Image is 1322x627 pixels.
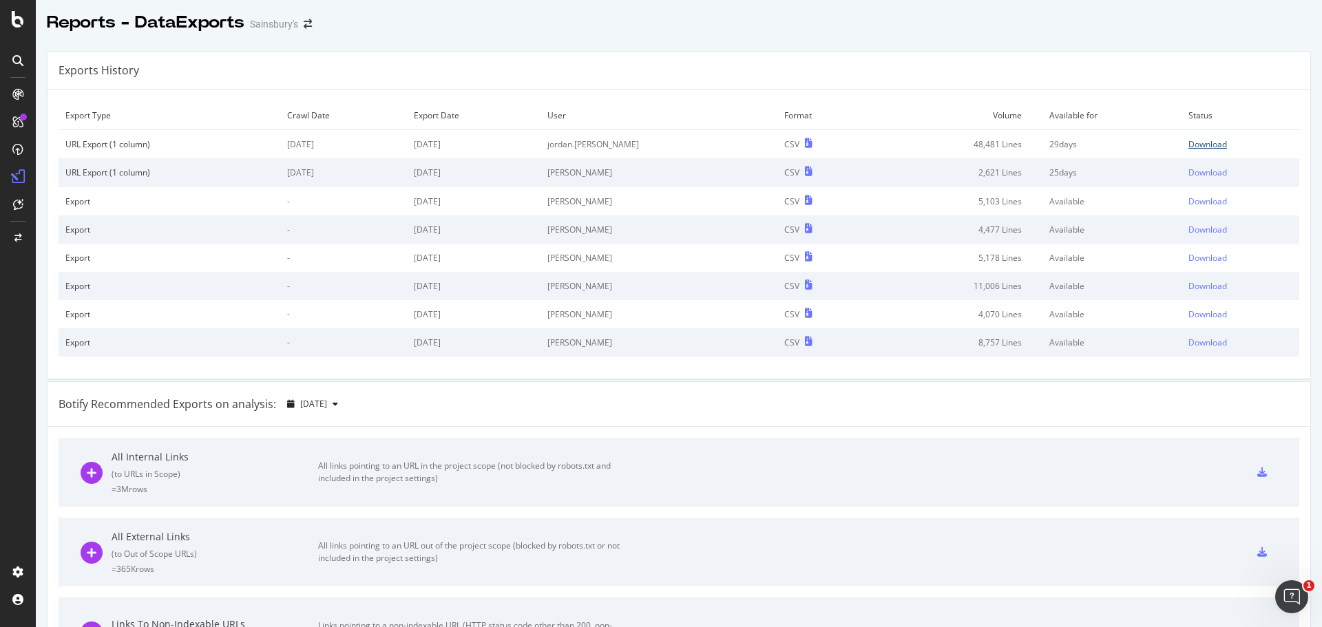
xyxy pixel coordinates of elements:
[1188,224,1227,235] div: Download
[280,328,407,357] td: -
[280,300,407,328] td: -
[1188,167,1227,178] div: Download
[1188,195,1292,207] a: Download
[784,224,799,235] div: CSV
[872,187,1042,215] td: 5,103 Lines
[1188,138,1227,150] div: Download
[541,300,777,328] td: [PERSON_NAME]
[1049,224,1175,235] div: Available
[541,215,777,244] td: [PERSON_NAME]
[1049,337,1175,348] div: Available
[65,280,273,292] div: Export
[250,17,298,31] div: Sainsbury's
[280,101,407,130] td: Crawl Date
[1049,252,1175,264] div: Available
[59,396,276,412] div: Botify Recommended Exports on analysis:
[300,398,327,410] span: 2025 Sep. 22nd
[407,158,540,187] td: [DATE]
[1042,130,1182,159] td: 29 days
[1257,467,1267,477] div: csv-export
[47,11,244,34] div: Reports - DataExports
[282,393,344,415] button: [DATE]
[1257,547,1267,557] div: csv-export
[65,252,273,264] div: Export
[1188,337,1292,348] a: Download
[112,530,318,544] div: All External Links
[1188,224,1292,235] a: Download
[1188,138,1292,150] a: Download
[304,19,312,29] div: arrow-right-arrow-left
[65,138,273,150] div: URL Export (1 column)
[784,280,799,292] div: CSV
[1049,280,1175,292] div: Available
[280,187,407,215] td: -
[318,540,628,564] div: All links pointing to an URL out of the project scope (blocked by robots.txt or not included in t...
[541,101,777,130] td: User
[112,563,318,575] div: = 365K rows
[112,450,318,464] div: All Internal Links
[784,252,799,264] div: CSV
[407,130,540,159] td: [DATE]
[1042,158,1182,187] td: 25 days
[1188,280,1227,292] div: Download
[1303,580,1314,591] span: 1
[1182,101,1299,130] td: Status
[872,272,1042,300] td: 11,006 Lines
[65,195,273,207] div: Export
[872,101,1042,130] td: Volume
[541,130,777,159] td: jordan.[PERSON_NAME]
[1188,252,1292,264] a: Download
[1049,195,1175,207] div: Available
[407,272,540,300] td: [DATE]
[112,483,318,495] div: = 3M rows
[407,328,540,357] td: [DATE]
[1188,337,1227,348] div: Download
[541,328,777,357] td: [PERSON_NAME]
[784,308,799,320] div: CSV
[280,244,407,272] td: -
[541,244,777,272] td: [PERSON_NAME]
[1188,252,1227,264] div: Download
[784,138,799,150] div: CSV
[407,187,540,215] td: [DATE]
[1188,308,1292,320] a: Download
[872,300,1042,328] td: 4,070 Lines
[318,460,628,485] div: All links pointing to an URL in the project scope (not blocked by robots.txt and included in the ...
[407,101,540,130] td: Export Date
[1275,580,1308,613] iframe: Intercom live chat
[59,63,139,78] div: Exports History
[1042,101,1182,130] td: Available for
[112,468,318,480] div: ( to URLs in Scope )
[872,215,1042,244] td: 4,477 Lines
[872,328,1042,357] td: 8,757 Lines
[65,308,273,320] div: Export
[1188,167,1292,178] a: Download
[1049,308,1175,320] div: Available
[407,244,540,272] td: [DATE]
[541,272,777,300] td: [PERSON_NAME]
[784,195,799,207] div: CSV
[872,158,1042,187] td: 2,621 Lines
[1188,195,1227,207] div: Download
[777,101,872,130] td: Format
[872,244,1042,272] td: 5,178 Lines
[541,187,777,215] td: [PERSON_NAME]
[280,130,407,159] td: [DATE]
[65,224,273,235] div: Export
[65,337,273,348] div: Export
[112,548,318,560] div: ( to Out of Scope URLs )
[280,215,407,244] td: -
[407,300,540,328] td: [DATE]
[407,215,540,244] td: [DATE]
[65,167,273,178] div: URL Export (1 column)
[784,167,799,178] div: CSV
[784,337,799,348] div: CSV
[872,130,1042,159] td: 48,481 Lines
[280,158,407,187] td: [DATE]
[1188,280,1292,292] a: Download
[280,272,407,300] td: -
[59,101,280,130] td: Export Type
[1188,308,1227,320] div: Download
[541,158,777,187] td: [PERSON_NAME]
